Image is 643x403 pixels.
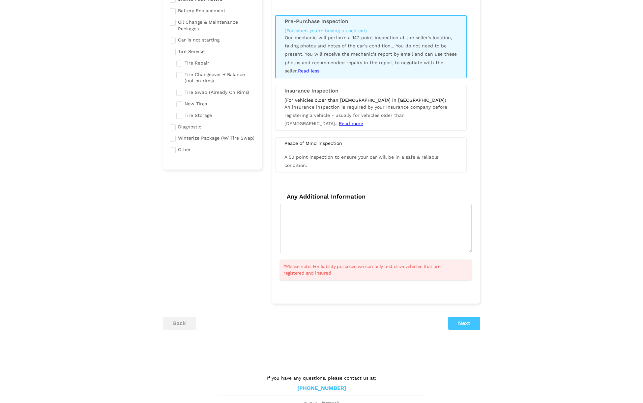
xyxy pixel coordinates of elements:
h3: Pre-Purchase Inspection [285,18,457,24]
span: You do not need to be present. You will receive the mechanic's report by email and can use these ... [285,43,457,73]
h4: Any Additional Information [280,193,472,200]
h3: Insurance Inspection [284,88,457,94]
a: [PHONE_NUMBER] [297,385,346,392]
span: A 50 point inspection to ensure your car will be in a safe & reliable condition. [284,154,438,168]
div: (For vehicles older than [DEMOGRAPHIC_DATA] in [GEOGRAPHIC_DATA]) [284,97,457,103]
div: (For when you’re buying a used car) [285,28,457,34]
button: Next [448,317,480,330]
span: *Please note: For liability purposes we can only test drive vehicles that are registered and insured [283,263,460,276]
span: Read more [339,121,363,126]
span: Read less [298,68,319,73]
button: back [163,317,196,330]
span: An insurance inspection is required by your insurance company before registering a vehicle - usua... [284,104,447,126]
div: Peace of Mind Inspection [279,140,462,146]
p: If you have any questions, please contact us at: [218,374,425,382]
span: Our mechanic will perform a 147-point inspection at the seller's location, taking photos and note... [285,35,457,73]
